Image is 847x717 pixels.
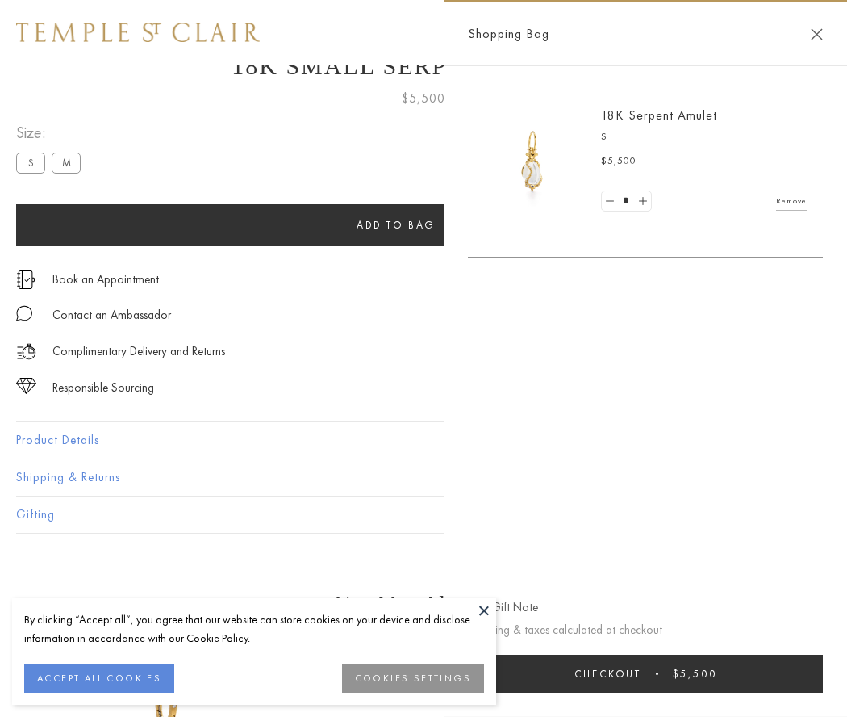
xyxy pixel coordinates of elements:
p: Complimentary Delivery and Returns [52,342,225,362]
button: Product Details [16,422,831,459]
img: P51836-E11SERPPV [484,113,581,210]
div: Contact an Ambassador [52,305,171,325]
a: Set quantity to 2 [634,191,650,212]
span: Add to bag [357,218,436,232]
button: Close Shopping Bag [811,28,823,40]
img: icon_sourcing.svg [16,378,36,394]
h3: You May Also Like [40,591,807,617]
button: Shipping & Returns [16,459,831,496]
label: S [16,153,45,173]
button: Add to bag [16,204,776,246]
div: By clicking “Accept all”, you agree that our website can store cookies on your device and disclos... [24,610,484,648]
label: M [52,153,81,173]
h1: 18K Small Serpent Amulet [16,52,831,80]
span: Shopping Bag [468,23,549,44]
p: S [601,129,807,145]
a: 18K Serpent Amulet [601,107,717,124]
span: $5,500 [402,88,445,109]
a: Set quantity to 0 [602,191,618,212]
button: Gifting [16,497,831,533]
img: icon_appointment.svg [16,270,35,289]
span: $5,500 [601,153,636,170]
button: ACCEPT ALL COOKIES [24,664,174,693]
img: icon_delivery.svg [16,342,36,362]
a: Book an Appointment [52,270,159,288]
img: MessageIcon-01_2.svg [16,305,32,321]
button: COOKIES SETTINGS [342,664,484,693]
button: Add Gift Note [468,597,538,618]
div: Responsible Sourcing [52,378,154,398]
span: Size: [16,119,87,146]
span: $5,500 [673,667,717,681]
button: Checkout $5,500 [468,655,823,693]
a: Remove [776,192,807,210]
img: Temple St. Clair [16,23,260,42]
p: Shipping & taxes calculated at checkout [468,620,823,640]
span: Checkout [574,667,641,681]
